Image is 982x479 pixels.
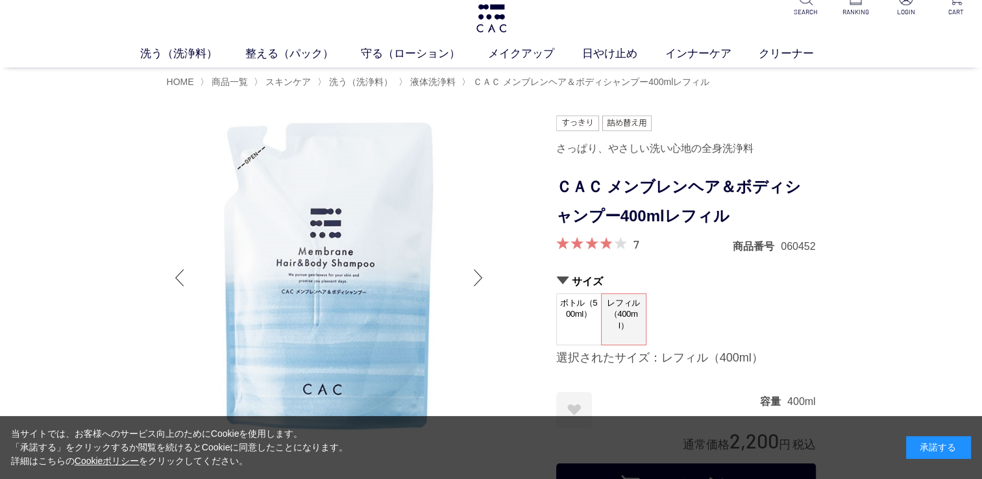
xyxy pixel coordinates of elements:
a: Cookieポリシー [75,456,140,466]
a: スキンケア [263,77,311,87]
a: 洗う（洗浄料） [326,77,393,87]
div: 承諾する [906,436,971,459]
a: メイクアップ [488,45,582,62]
a: クリーナー [759,45,842,62]
a: 守る（ローション） [361,45,488,62]
span: ＣＡＣ メンブレンヘア＆ボディシャンプー400mlレフィル [473,77,709,87]
li: 〉 [461,76,713,88]
dt: 商品番号 [733,239,781,253]
p: RANKING [840,7,872,17]
h1: ＣＡＣ メンブレンヘア＆ボディシャンプー400mlレフィル [556,173,816,231]
li: 〉 [200,76,251,88]
span: 商品一覧 [212,77,248,87]
p: LOGIN [890,7,922,17]
div: 当サイトでは、お客様へのサービス向上のためにCookieを使用します。 「承諾する」をクリックするか閲覧を続けるとCookieに同意したことになります。 詳細はこちらの をクリックしてください。 [11,427,349,468]
li: 〉 [254,76,314,88]
a: 洗う（洗浄料） [140,45,245,62]
span: ボトル（500ml） [557,294,601,331]
a: 液体洗浄料 [408,77,456,87]
dd: 400ml [787,395,816,408]
span: スキンケア [265,77,311,87]
div: さっぱり、やさしい洗い心地の全身洗浄料 [556,138,816,160]
img: ＣＡＣ メンブレンヘア＆ボディシャンプー400mlレフィル レフィル（400ml） [167,116,491,440]
a: HOME [167,77,194,87]
img: 詰め替え用 [602,116,652,131]
a: 整える（パック） [245,45,362,62]
h2: サイズ [556,275,816,288]
dt: 容量 [760,395,787,408]
span: レフィル（400ml） [602,294,646,335]
span: 液体洗浄料 [410,77,456,87]
li: 〉 [317,76,396,88]
a: 7 [633,237,639,251]
a: 商品一覧 [209,77,248,87]
div: 選択されたサイズ：レフィル（400ml） [556,350,816,366]
dd: 060452 [781,239,815,253]
a: インナーケア [665,45,759,62]
a: 日やけ止め [582,45,665,62]
span: 洗う（洗浄料） [329,77,393,87]
p: CART [940,7,972,17]
a: ＣＡＣ メンブレンヘア＆ボディシャンプー400mlレフィル [471,77,709,87]
a: お気に入りに登録する [556,392,592,428]
li: 〉 [399,76,459,88]
img: すっきり [556,116,599,131]
p: SEARCH [790,7,822,17]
